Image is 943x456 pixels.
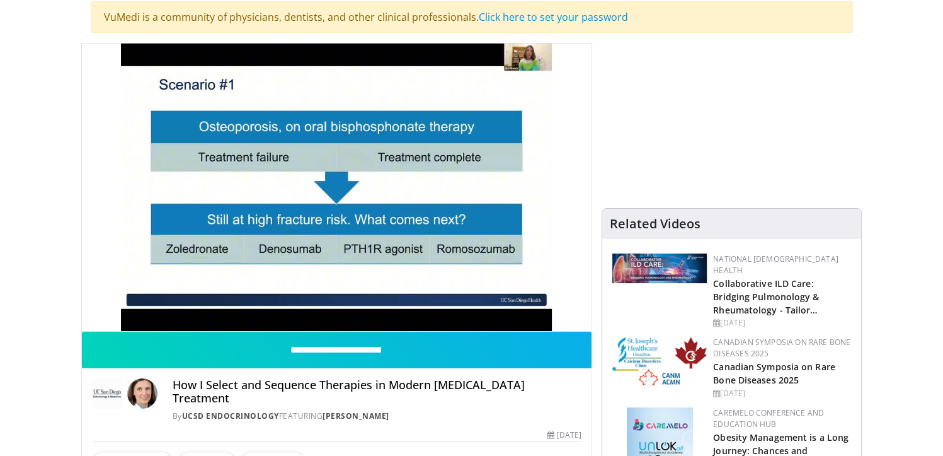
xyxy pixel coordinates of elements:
a: [PERSON_NAME] [323,411,389,421]
a: National [DEMOGRAPHIC_DATA] Health [713,254,838,276]
video-js: Video Player [82,44,592,332]
div: [DATE] [547,430,581,441]
h4: How I Select and Sequence Therapies in Modern [MEDICAL_DATA] Treatment [173,378,582,406]
div: [DATE] [713,388,851,399]
a: Click here to set your password [479,10,628,24]
img: UCSD Endocrinology [92,378,122,409]
img: 7e341e47-e122-4d5e-9c74-d0a8aaff5d49.jpg.150x105_q85_autocrop_double_scale_upscale_version-0.2.jpg [612,254,707,283]
img: Avatar [127,378,157,409]
a: Collaborative ILD Care: Bridging Pulmonology & Rheumatology - Tailor… [713,278,819,316]
iframe: Advertisement [637,43,826,201]
img: 59b7dea3-8883-45d6-a110-d30c6cb0f321.png.150x105_q85_autocrop_double_scale_upscale_version-0.2.png [612,337,707,388]
a: UCSD Endocrinology [182,411,279,421]
div: [DATE] [713,317,851,329]
a: Canadian Symposia on Rare Bone Diseases 2025 [713,337,850,359]
div: VuMedi is a community of physicians, dentists, and other clinical professionals. [91,1,853,33]
a: CaReMeLO Conference and Education Hub [713,407,824,430]
div: By FEATURING [173,411,582,422]
a: Canadian Symposia on Rare Bone Diseases 2025 [713,361,835,386]
h4: Related Videos [610,216,700,231]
